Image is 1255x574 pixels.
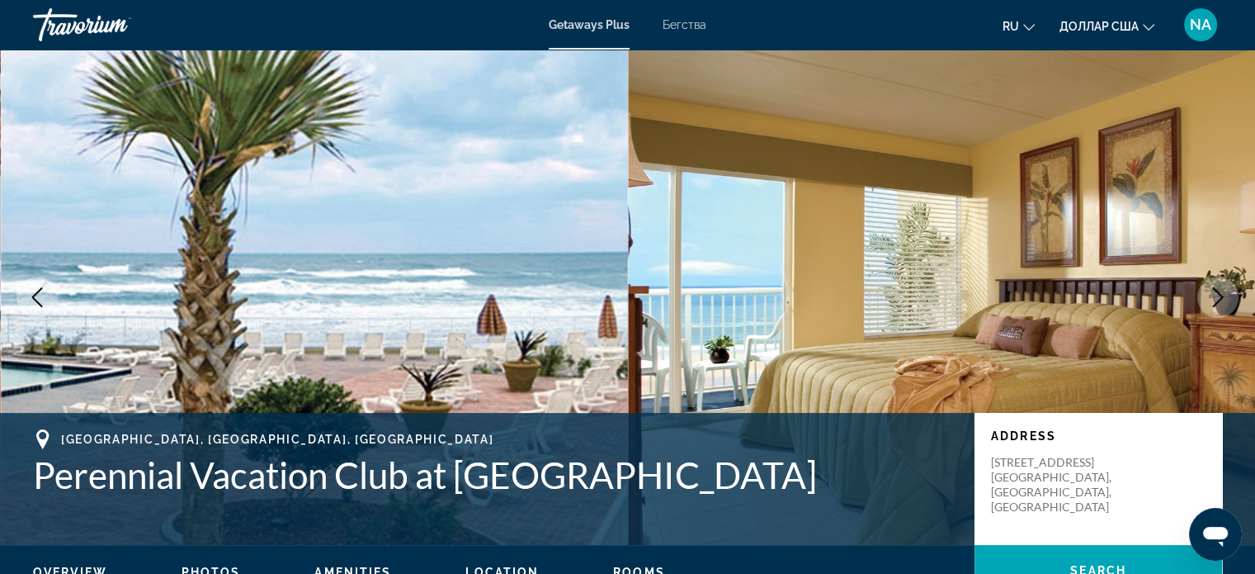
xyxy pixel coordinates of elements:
[1059,14,1154,38] button: Изменить валюту
[33,3,198,46] a: Травориум
[1003,14,1035,38] button: Изменить язык
[1197,277,1238,318] button: Next image
[991,429,1205,443] p: Address
[991,455,1123,515] p: [STREET_ADDRESS] [GEOGRAPHIC_DATA], [GEOGRAPHIC_DATA], [GEOGRAPHIC_DATA]
[17,277,58,318] button: Previous image
[1003,20,1019,33] font: ru
[61,433,493,446] span: [GEOGRAPHIC_DATA], [GEOGRAPHIC_DATA], [GEOGRAPHIC_DATA]
[1179,7,1222,42] button: Меню пользователя
[549,18,630,31] a: Getaways Plus
[33,453,958,496] h1: Perennial Vacation Club at [GEOGRAPHIC_DATA]
[663,18,706,31] a: Бегства
[1059,20,1139,33] font: доллар США
[1189,508,1242,561] iframe: Кнопка для запуска окна сообщений
[1190,16,1211,33] font: NA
